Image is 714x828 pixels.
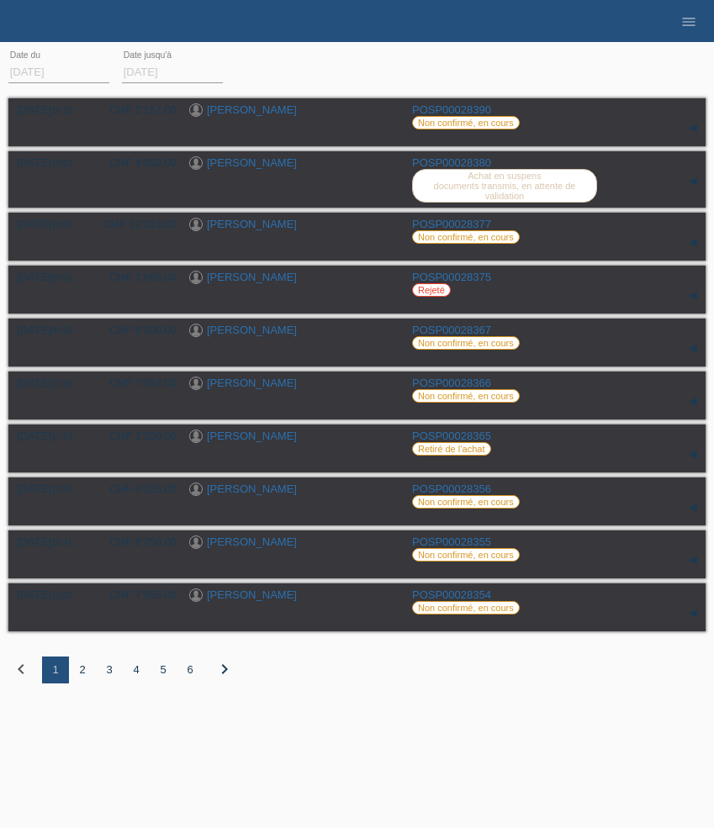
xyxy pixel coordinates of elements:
a: POSP00028355 [412,535,491,548]
div: CHF 1'250.00 [97,430,177,442]
div: CHF 1'695.00 [97,271,177,283]
div: étendre/coller [680,442,706,467]
div: [DATE] [17,156,84,169]
div: CHF 4'080.00 [97,156,177,169]
label: Non confirmé, en cours [412,389,520,403]
span: 09:52 [51,273,72,282]
div: CHF 7'367.00 [97,377,177,389]
div: CHF 11'213.00 [97,218,177,230]
label: Non confirmé, en cours [412,601,520,614]
a: [PERSON_NAME] [207,535,297,548]
div: étendre/coller [680,230,706,256]
div: 6 [177,657,204,683]
label: Rejeté [412,283,451,297]
a: POSP00028380 [412,156,491,169]
i: chevron_right [214,659,235,679]
div: CHF 6'500.00 [97,324,177,336]
label: Retiré de l‘achat [412,442,491,456]
div: [DATE] [17,218,84,230]
label: Achat en suspens documents transmis, en attente de validation [412,169,597,203]
span: 17:39 [51,379,72,388]
a: POSP00028390 [412,103,491,116]
div: étendre/coller [680,601,706,626]
a: [PERSON_NAME] [207,324,297,336]
div: 3 [96,657,123,683]
a: [PERSON_NAME] [207,483,297,495]
label: Non confirmé, en cours [412,548,520,562]
span: 10:41 [51,538,72,547]
div: CHF 4'025.00 [97,483,177,495]
div: étendre/coller [680,116,706,141]
div: étendre/coller [680,389,706,414]
span: 14:29 [51,106,72,115]
a: POSP00028367 [412,324,491,336]
div: étendre/coller [680,169,706,194]
span: 13:53 [51,485,72,494]
a: [PERSON_NAME] [207,430,297,442]
span: 22:06 [51,591,72,600]
a: POSP00028365 [412,430,491,442]
label: Non confirmé, en cours [412,336,520,350]
a: menu [672,16,706,26]
div: CHF 7'955.00 [97,588,177,601]
a: POSP00028354 [412,588,491,601]
a: POSP00028375 [412,271,491,283]
div: [DATE] [17,103,84,116]
a: POSP00028366 [412,377,491,389]
div: [DATE] [17,483,84,495]
a: [PERSON_NAME] [207,271,297,283]
a: [PERSON_NAME] [207,103,297,116]
div: étendre/coller [680,283,706,309]
div: [DATE] [17,271,84,283]
div: étendre/coller [680,548,706,573]
div: CHF 8'750.00 [97,535,177,548]
span: 10:07 [51,220,72,229]
div: [DATE] [17,535,84,548]
label: Non confirmé, en cours [412,495,520,509]
div: [DATE] [17,588,84,601]
a: [PERSON_NAME] [207,218,297,230]
div: 5 [150,657,177,683]
a: [PERSON_NAME] [207,588,297,601]
a: [PERSON_NAME] [207,377,297,389]
label: Non confirmé, en cours [412,230,520,244]
span: 17:19 [51,432,72,441]
div: [DATE] [17,324,84,336]
i: menu [680,13,697,30]
div: [DATE] [17,430,84,442]
span: 04:50 [51,326,72,335]
div: étendre/coller [680,336,706,361]
a: POSP00028377 [412,218,491,230]
span: 10:53 [51,159,72,168]
div: [DATE] [17,377,84,389]
a: POSP00028356 [412,483,491,495]
div: 1 [42,657,69,683]
div: 4 [123,657,150,683]
label: Non confirmé, en cours [412,116,520,129]
i: chevron_left [11,659,31,679]
div: étendre/coller [680,495,706,520]
div: 2 [69,657,96,683]
a: [PERSON_NAME] [207,156,297,169]
div: CHF 2'157.00 [97,103,177,116]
